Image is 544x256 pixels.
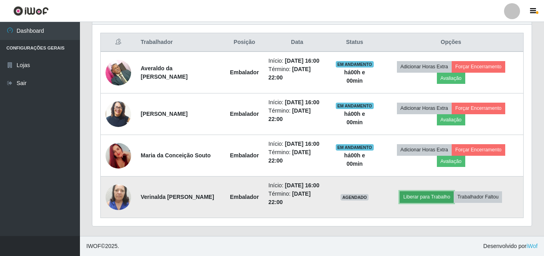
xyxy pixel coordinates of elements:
[397,103,452,114] button: Adicionar Horas Extra
[230,69,259,75] strong: Embalador
[141,194,214,200] strong: Verinalda [PERSON_NAME]
[269,190,326,206] li: Término:
[526,243,538,249] a: iWof
[336,103,374,109] span: EM ANDAMENTO
[379,33,523,52] th: Opções
[86,243,101,249] span: IWOF
[106,99,131,129] img: 1720054938864.jpeg
[341,194,369,200] span: AGENDADO
[437,73,465,84] button: Avaliação
[106,56,131,89] img: 1697117733428.jpeg
[269,65,326,82] li: Término:
[285,141,319,147] time: [DATE] 16:00
[454,191,502,202] button: Trabalhador Faltou
[106,133,131,179] img: 1746815738665.jpeg
[141,65,187,80] strong: Averaldo da [PERSON_NAME]
[269,140,326,148] li: Início:
[397,61,452,72] button: Adicionar Horas Extra
[141,152,211,159] strong: Maria da Conceição Souto
[397,144,452,155] button: Adicionar Horas Extra
[437,114,465,125] button: Avaliação
[230,194,259,200] strong: Embalador
[452,144,505,155] button: Forçar Encerramento
[225,33,263,52] th: Posição
[452,103,505,114] button: Forçar Encerramento
[285,58,319,64] time: [DATE] 16:00
[230,152,259,159] strong: Embalador
[230,111,259,117] strong: Embalador
[13,6,49,16] img: CoreUI Logo
[400,191,454,202] button: Liberar para Trabalho
[285,182,319,189] time: [DATE] 16:00
[269,57,326,65] li: Início:
[269,98,326,107] li: Início:
[269,148,326,165] li: Término:
[285,99,319,105] time: [DATE] 16:00
[483,242,538,250] span: Desenvolvido por
[141,111,187,117] strong: [PERSON_NAME]
[269,107,326,123] li: Término:
[331,33,379,52] th: Status
[106,175,131,220] img: 1728324895552.jpeg
[269,181,326,190] li: Início:
[264,33,331,52] th: Data
[344,111,365,125] strong: há 00 h e 00 min
[344,69,365,84] strong: há 00 h e 00 min
[136,33,225,52] th: Trabalhador
[344,152,365,167] strong: há 00 h e 00 min
[452,61,505,72] button: Forçar Encerramento
[86,242,119,250] span: © 2025 .
[336,61,374,67] span: EM ANDAMENTO
[336,144,374,151] span: EM ANDAMENTO
[437,156,465,167] button: Avaliação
